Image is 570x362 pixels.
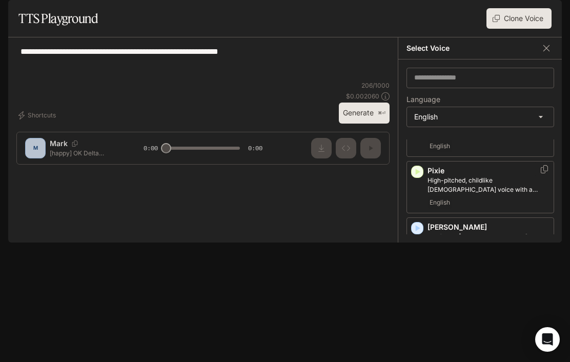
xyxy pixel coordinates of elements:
[378,110,385,116] p: ⌘⏎
[535,327,560,352] div: Open Intercom Messenger
[361,81,390,90] p: 206 / 1000
[18,8,98,29] h1: TTS Playground
[427,196,452,209] span: English
[16,107,60,124] button: Shortcuts
[346,92,379,100] p: $ 0.002060
[407,107,554,127] div: English
[427,166,549,176] p: Pixie
[427,140,452,152] span: English
[8,5,26,24] button: open drawer
[486,8,552,29] button: Clone Voice
[427,222,549,232] p: [PERSON_NAME]
[406,96,440,103] p: Language
[427,232,549,251] p: Confident, British man with a deep, gravelly voice
[339,103,390,124] button: Generate⌘⏎
[539,165,549,173] button: Copy Voice ID
[427,176,549,194] p: High-pitched, childlike female voice with a squeaky quality - great for a cartoon character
